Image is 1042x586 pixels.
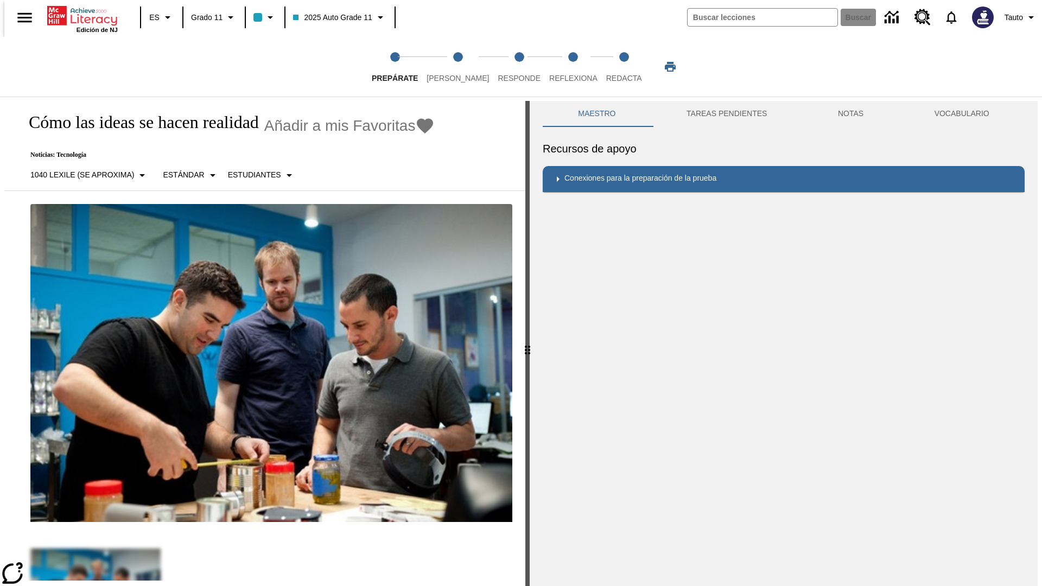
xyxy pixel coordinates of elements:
p: 1040 Lexile (Se aproxima) [30,169,134,181]
p: Conexiones para la preparación de la prueba [564,173,716,186]
button: Responde step 3 of 5 [489,37,549,97]
p: Noticias: Tecnología [17,151,435,159]
span: Reflexiona [549,74,598,82]
button: Imprimir [653,57,688,77]
button: Redacta step 5 of 5 [598,37,651,97]
span: Tauto [1005,12,1023,23]
button: Abrir el menú lateral [9,2,41,34]
span: Edición de NJ [77,27,118,33]
a: Centro de recursos, Se abrirá en una pestaña nueva. [908,3,937,32]
button: Prepárate step 1 of 5 [363,37,427,97]
button: Seleccione Lexile, 1040 Lexile (Se aproxima) [26,165,153,185]
span: Prepárate [372,74,418,82]
h6: Recursos de apoyo [543,140,1025,157]
p: Estudiantes [228,169,281,181]
span: ES [149,12,160,23]
button: Maestro [543,101,651,127]
div: Conexiones para la preparación de la prueba [543,166,1025,192]
button: Seleccionar estudiante [224,165,300,185]
button: Añadir a mis Favoritas - Cómo las ideas se hacen realidad [264,116,435,135]
button: Lenguaje: ES, Selecciona un idioma [144,8,179,27]
span: Añadir a mis Favoritas [264,117,416,135]
a: Centro de información [878,3,908,33]
p: Estándar [163,169,204,181]
div: Instructional Panel Tabs [543,101,1025,127]
img: Avatar [972,7,994,28]
div: activity [530,101,1038,586]
button: Clase: 2025 Auto Grade 11, Selecciona una clase [289,8,391,27]
span: Grado 11 [191,12,223,23]
div: reading [4,101,525,581]
button: El color de la clase es azul claro. Cambiar el color de la clase. [249,8,281,27]
button: Grado: Grado 11, Elige un grado [187,8,242,27]
img: El fundador de Quirky, Ben Kaufman prueba un nuevo producto con un compañero de trabajo, Gaz Brow... [30,204,512,522]
button: Reflexiona step 4 of 5 [541,37,606,97]
div: Portada [47,4,118,33]
button: NOTAS [803,101,899,127]
button: Escoja un nuevo avatar [965,3,1000,31]
a: Notificaciones [937,3,965,31]
span: Redacta [606,74,642,82]
button: Lee step 2 of 5 [418,37,498,97]
button: Tipo de apoyo, Estándar [158,165,223,185]
div: Pulsa la tecla de intro o la barra espaciadora y luego presiona las flechas de derecha e izquierd... [525,101,530,586]
span: Responde [498,74,541,82]
button: VOCABULARIO [899,101,1025,127]
input: Buscar campo [688,9,837,26]
button: Perfil/Configuración [1000,8,1042,27]
button: TAREAS PENDIENTES [651,101,803,127]
span: [PERSON_NAME] [427,74,489,82]
h1: Cómo las ideas se hacen realidad [17,112,259,132]
span: 2025 Auto Grade 11 [293,12,372,23]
